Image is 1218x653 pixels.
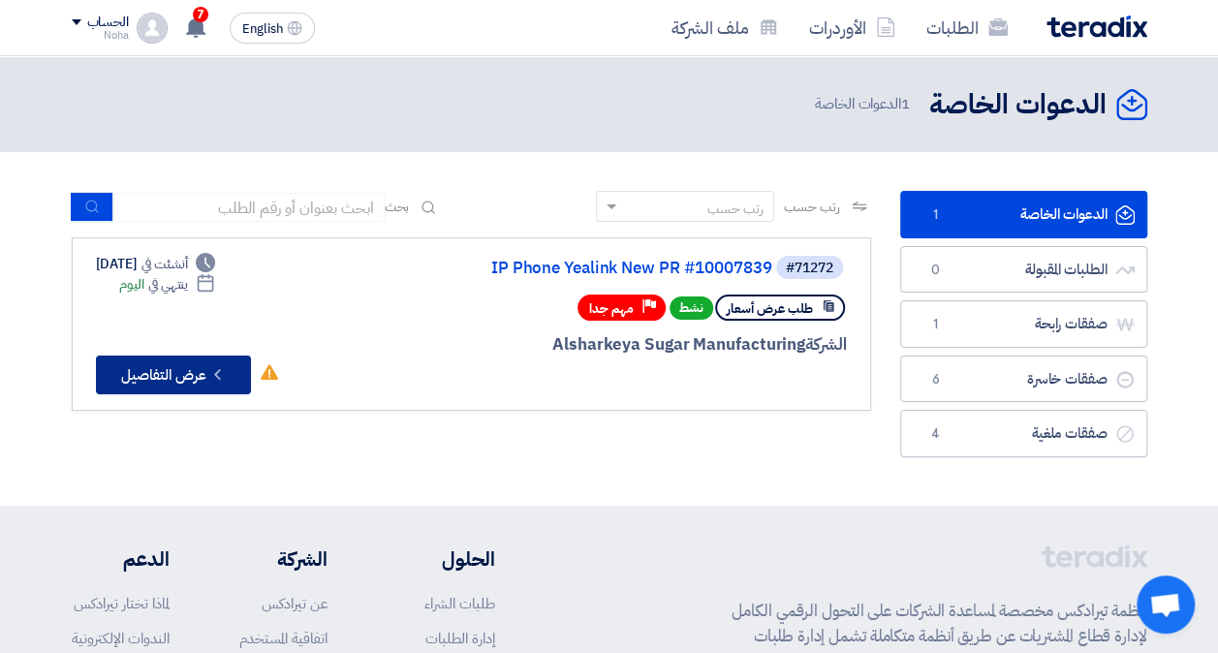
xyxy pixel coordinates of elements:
[900,410,1147,457] a: صفقات ملغية4
[385,197,410,217] span: بحث
[924,205,948,225] span: 1
[1046,16,1147,38] img: Teradix logo
[74,593,170,614] a: لماذا تختار تيرادكس
[72,30,129,41] div: Noha
[786,262,833,275] div: #71272
[805,332,847,357] span: الشركة
[193,7,208,22] span: 7
[385,260,772,277] a: IP Phone Yealink New PR #10007839
[96,356,251,394] button: عرض التفاصيل
[72,544,170,574] li: الدعم
[137,13,168,44] img: profile_test.png
[707,199,764,219] div: رتب حسب
[727,299,813,318] span: طلب عرض أسعار
[900,191,1147,238] a: الدعوات الخاصة1
[900,300,1147,348] a: صفقات رابحة1
[119,274,215,295] div: اليوم
[900,356,1147,403] a: صفقات خاسرة6
[901,93,910,114] span: 1
[794,5,911,50] a: الأوردرات
[900,246,1147,294] a: الطلبات المقبولة0
[924,261,948,280] span: 0
[924,315,948,334] span: 1
[227,544,328,574] li: الشركة
[96,254,216,274] div: [DATE]
[262,593,328,614] a: عن تيرادكس
[911,5,1023,50] a: الطلبات
[148,274,188,295] span: ينتهي في
[425,628,495,649] a: إدارة الطلبات
[424,593,495,614] a: طلبات الشراء
[815,93,914,115] span: الدعوات الخاصة
[924,424,948,444] span: 4
[656,5,794,50] a: ملف الشركة
[239,628,328,649] a: اتفاقية المستخدم
[386,544,495,574] li: الحلول
[230,13,315,44] button: English
[670,296,713,320] span: نشط
[242,22,283,36] span: English
[924,370,948,389] span: 6
[141,254,188,274] span: أنشئت في
[589,299,634,318] span: مهم جدا
[929,86,1107,124] h2: الدعوات الخاصة
[1137,575,1195,634] div: Open chat
[87,15,129,31] div: الحساب
[113,193,385,222] input: ابحث بعنوان أو رقم الطلب
[784,197,839,217] span: رتب حسب
[381,332,847,358] div: Alsharkeya Sugar Manufacturing
[72,628,170,649] a: الندوات الإلكترونية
